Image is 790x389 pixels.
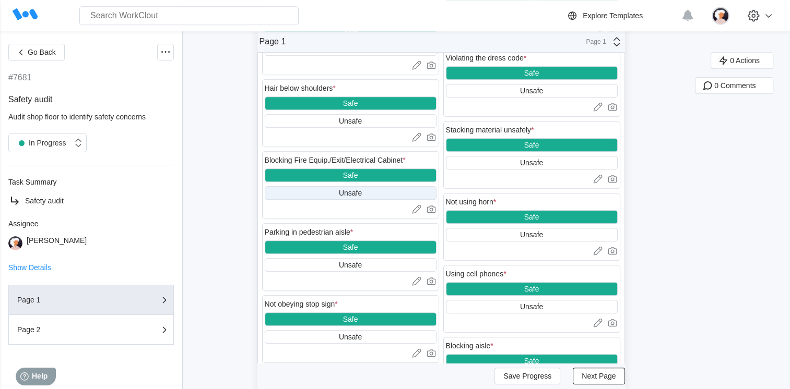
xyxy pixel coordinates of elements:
[566,9,676,22] a: Explore Templates
[573,368,624,385] button: Next Page
[8,264,51,271] button: Show Details
[79,6,299,25] input: Search WorkClout
[343,315,358,323] div: Safe
[695,77,773,94] button: 0 Comments
[524,213,539,221] div: Safe
[582,373,616,380] span: Next Page
[27,236,87,250] div: [PERSON_NAME]
[446,54,527,62] div: Violating the dress code
[711,52,773,69] button: 0 Actions
[503,373,551,380] span: Save Progress
[494,368,560,385] button: Save Progress
[339,117,362,125] div: Unsafe
[524,357,539,365] div: Safe
[8,220,174,228] div: Assignee
[730,57,760,64] span: 0 Actions
[8,315,174,345] button: Page 2
[339,189,362,197] div: Unsafe
[265,84,336,92] div: Hair below shoulders
[524,69,539,77] div: Safe
[339,261,362,269] div: Unsafe
[265,300,338,308] div: Not obeying stop sign
[14,136,66,150] div: In Progress
[260,37,286,46] div: Page 1
[524,141,539,149] div: Safe
[446,270,506,278] div: Using cell phones
[265,156,406,164] div: Blocking Fire Equip./Exit/Electrical Cabinet
[8,236,22,250] img: user-4.png
[8,178,174,186] div: Task Summary
[520,302,543,311] div: Unsafe
[712,7,729,25] img: user-4.png
[265,228,353,236] div: Parking in pedestrian aisle
[339,333,362,341] div: Unsafe
[446,126,534,134] div: Stacking material unsafely
[580,38,606,45] div: Page 1
[8,113,174,121] div: Audit shop floor to identify safety concerns
[25,197,64,205] span: Safety audit
[17,326,122,333] div: Page 2
[8,194,174,207] a: Safety audit
[28,48,56,56] span: Go Back
[520,159,543,167] div: Unsafe
[8,44,65,60] button: Go Back
[17,296,122,303] div: Page 1
[343,99,358,107] div: Safe
[520,87,543,95] div: Unsafe
[583,11,643,20] div: Explore Templates
[524,285,539,293] div: Safe
[446,198,497,206] div: Not using horn
[343,171,358,179] div: Safe
[8,73,32,82] div: #7681
[343,243,358,251] div: Safe
[520,230,543,239] div: Unsafe
[446,342,493,350] div: Blocking aisle
[714,82,756,89] span: 0 Comments
[8,95,53,104] span: Safety audit
[8,285,174,315] button: Page 1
